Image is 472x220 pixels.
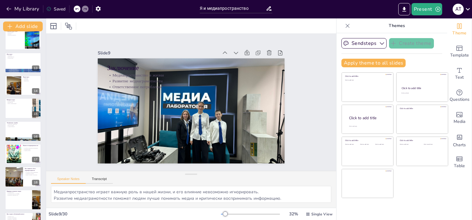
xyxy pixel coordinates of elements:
p: Заключение [149,17,280,136]
div: Click to add title [400,107,444,110]
div: Add images, graphics, shapes or video [447,107,472,129]
div: Click to add title [402,86,442,90]
p: Популярные каналы на YouTube [7,193,30,194]
p: Редакторы [7,33,23,35]
button: Present [411,3,442,15]
div: 18 [32,180,39,185]
p: Фотографы [7,55,39,56]
div: Click to add text [400,144,419,145]
div: 12 [32,43,39,48]
div: Click to add title [345,139,389,142]
p: Монтажеры [23,79,39,80]
button: Sendsteps [341,38,387,49]
span: Questions [450,96,470,103]
p: Проверяйте источники [25,173,39,174]
div: Layout [49,21,58,31]
button: Apply theme to all slides [341,59,406,67]
div: 15 [32,111,39,117]
p: Веб-редакторы [7,102,30,103]
p: Успешные блоги [7,192,30,193]
div: 16 [32,134,39,139]
p: Развитие медиаграмотности [141,28,270,145]
p: Ответственное потребление [137,32,266,149]
p: Операторы [23,78,39,79]
span: Table [454,163,465,169]
div: 19 [32,202,39,208]
button: А Т [453,3,464,15]
div: Add a table [447,151,472,173]
div: Click to add text [345,80,389,81]
div: Add charts and graphs [447,129,472,151]
p: Будьте осторожны с контактами [25,174,39,175]
div: 17 [32,157,39,162]
p: Понимание медиа [23,149,39,150]
p: Интернет-отдел [7,99,30,101]
p: Themes [352,18,441,33]
button: Add slide [3,22,43,31]
div: 14 [32,88,39,94]
textarea: Медиапространство играет важную роль в нашей жизни, и его влияние невозможно игнорировать. Развит... [51,186,331,203]
div: 12 [5,29,41,50]
span: Position [65,22,72,30]
div: Click to add text [424,144,443,145]
p: Корреспонденты [7,32,23,33]
button: My Library [5,4,42,14]
div: 18 [5,167,41,187]
p: Создание контента [23,150,39,151]
p: Редакционный отдел [7,30,23,32]
p: Работа с комментариями [7,103,30,104]
p: Как защитить себя в медиапространстве [25,168,39,171]
button: Create theme [389,38,434,49]
span: Charts [453,142,466,148]
div: Click to add title [345,75,389,77]
div: Click to add text [375,144,389,145]
p: Интересные социальные сети [7,194,30,196]
p: Поделитесь с аудиторией [7,218,30,220]
div: Slide 9 [153,1,246,86]
p: Примеры успешного медиа [7,191,30,192]
div: 19 [5,190,41,210]
div: Click to add title [349,115,388,120]
p: Определите тему [7,216,30,218]
p: Верстка и дизайн [7,125,39,126]
button: Export to PowerPoint [398,3,410,15]
div: Slide 9 / 30 [49,211,221,217]
p: Технические специалисты [7,124,39,125]
span: Template [450,52,469,59]
p: Способность критически воспринимать [23,148,39,149]
span: Single View [311,212,332,217]
p: Технические службы [7,122,39,124]
div: Get real-time input from your audience [447,85,472,107]
p: Обработчики фото [7,56,39,57]
div: 17 [5,144,41,164]
div: Add text boxes [447,63,472,85]
div: Click to add body [349,125,388,127]
div: А Т [453,4,464,15]
input: Insert title [200,4,266,13]
div: Change the overall theme [447,18,472,41]
div: 16 [5,121,41,141]
div: Click to add text [401,92,442,94]
div: Click to add text [360,144,374,145]
span: Text [455,74,464,81]
p: Исследуйте информацию [7,218,30,219]
p: Важность медиаграмотности [23,145,39,147]
p: Не делитесь личной информацией [25,172,39,173]
p: Как создать собственный контент [7,213,30,215]
p: Контент-менеджеры [7,101,30,102]
div: Click to add title [400,139,444,142]
p: Фоторепортажи [7,57,39,59]
p: Фотоотдел [7,53,39,55]
div: Add ready made slides [447,41,472,63]
div: 13 [5,53,41,73]
span: Theme [452,30,466,37]
div: 13 [32,65,39,71]
div: Saved [46,6,65,12]
p: Подготовка материалов [7,34,23,36]
span: Media [454,118,466,125]
p: Медиапространство в жизни [145,24,274,140]
div: Click to add text [345,144,359,145]
p: Видеоролики [23,80,39,81]
p: Видеоотдел [23,76,39,78]
div: 14 [5,75,41,96]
